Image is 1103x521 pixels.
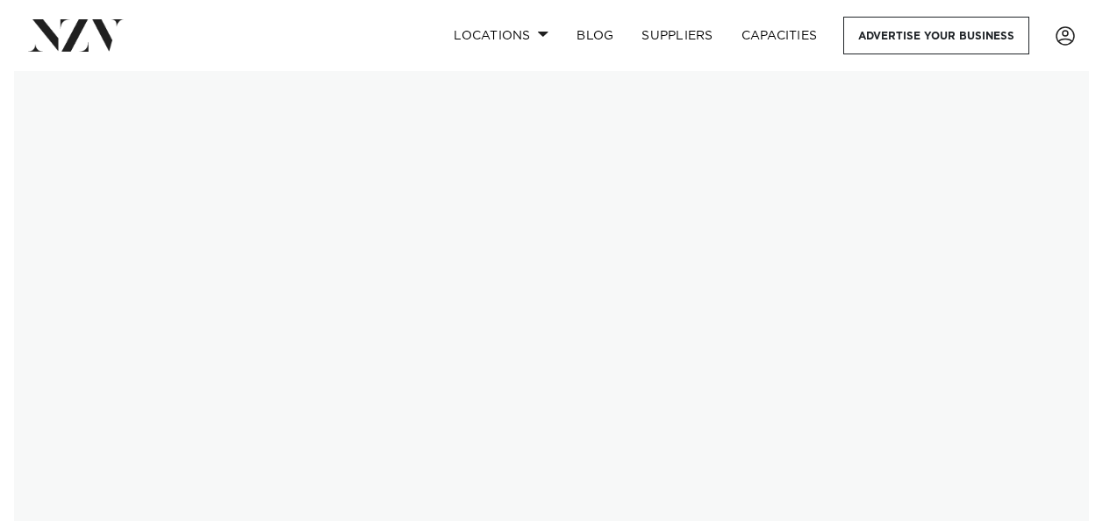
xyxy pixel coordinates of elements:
a: Locations [440,17,562,54]
img: nzv-logo.png [28,19,124,51]
a: BLOG [562,17,627,54]
a: Capacities [727,17,832,54]
a: SUPPLIERS [627,17,727,54]
a: Advertise your business [843,17,1029,54]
